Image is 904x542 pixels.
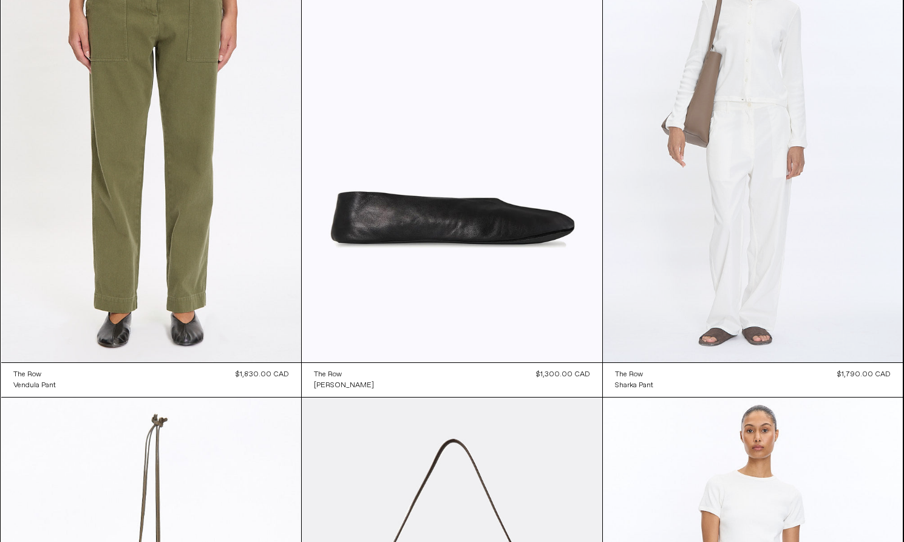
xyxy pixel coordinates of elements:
[13,369,56,380] a: The Row
[314,369,374,380] a: The Row
[615,369,653,380] a: The Row
[13,380,56,391] a: Vendula Pant
[615,381,653,391] div: Sharka Pant
[615,380,653,391] a: Sharka Pant
[236,369,289,380] div: $1,830.00 CAD
[615,370,643,380] div: The Row
[314,370,342,380] div: The Row
[314,380,374,391] a: [PERSON_NAME]
[13,370,41,380] div: The Row
[314,381,374,391] div: [PERSON_NAME]
[837,369,891,380] div: $1,790.00 CAD
[536,369,590,380] div: $1,300.00 CAD
[13,381,56,391] div: Vendula Pant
